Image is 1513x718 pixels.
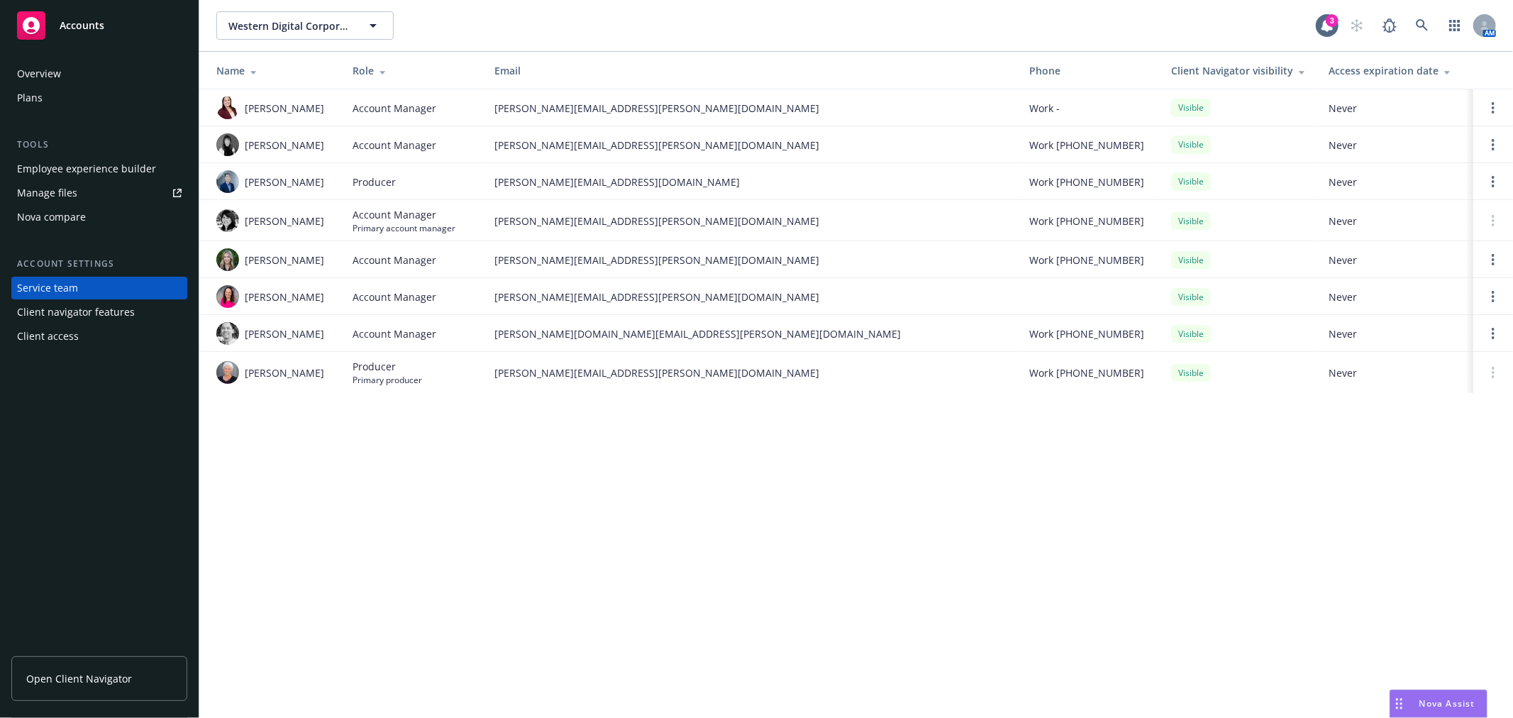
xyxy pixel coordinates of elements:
[245,365,324,380] span: [PERSON_NAME]
[1171,325,1211,343] div: Visible
[17,62,61,85] div: Overview
[1485,288,1502,305] a: Open options
[1485,99,1502,116] a: Open options
[353,175,396,189] span: Producer
[1029,63,1148,78] div: Phone
[216,322,239,345] img: photo
[216,11,394,40] button: Western Digital Corporation
[1171,99,1211,116] div: Visible
[11,257,187,271] div: Account settings
[245,138,324,153] span: [PERSON_NAME]
[17,182,77,204] div: Manage files
[1171,288,1211,306] div: Visible
[1419,697,1475,709] span: Nova Assist
[494,63,1007,78] div: Email
[353,138,436,153] span: Account Manager
[1029,214,1144,228] span: Work [PHONE_NUMBER]
[60,20,104,31] span: Accounts
[17,158,156,180] div: Employee experience builder
[11,182,187,204] a: Manage files
[1171,251,1211,269] div: Visible
[245,289,324,304] span: [PERSON_NAME]
[17,301,135,324] div: Client navigator features
[1329,253,1462,267] span: Never
[1029,253,1144,267] span: Work [PHONE_NUMBER]
[1441,11,1469,40] a: Switch app
[353,374,422,386] span: Primary producer
[1329,175,1462,189] span: Never
[353,289,436,304] span: Account Manager
[11,325,187,348] a: Client access
[1326,14,1339,27] div: 3
[1329,101,1462,116] span: Never
[353,63,472,78] div: Role
[11,87,187,109] a: Plans
[494,365,1007,380] span: [PERSON_NAME][EMAIL_ADDRESS][PERSON_NAME][DOMAIN_NAME]
[494,101,1007,116] span: [PERSON_NAME][EMAIL_ADDRESS][PERSON_NAME][DOMAIN_NAME]
[11,206,187,228] a: Nova compare
[1390,690,1408,717] div: Drag to move
[1029,326,1144,341] span: Work [PHONE_NUMBER]
[216,361,239,384] img: photo
[17,206,86,228] div: Nova compare
[216,170,239,193] img: photo
[17,277,78,299] div: Service team
[216,209,239,232] img: photo
[1171,172,1211,190] div: Visible
[1329,326,1462,341] span: Never
[1171,136,1211,153] div: Visible
[216,96,239,119] img: photo
[245,175,324,189] span: [PERSON_NAME]
[353,359,422,374] span: Producer
[26,671,132,686] span: Open Client Navigator
[1343,11,1371,40] a: Start snowing
[494,326,1007,341] span: [PERSON_NAME][DOMAIN_NAME][EMAIL_ADDRESS][PERSON_NAME][DOMAIN_NAME]
[17,87,43,109] div: Plans
[1171,63,1306,78] div: Client Navigator visibility
[1375,11,1404,40] a: Report a Bug
[353,222,455,234] span: Primary account manager
[1029,101,1060,116] span: Work -
[1485,251,1502,268] a: Open options
[216,133,239,156] img: photo
[11,6,187,45] a: Accounts
[17,325,79,348] div: Client access
[1329,138,1462,153] span: Never
[353,207,455,222] span: Account Manager
[1485,173,1502,190] a: Open options
[1029,175,1144,189] span: Work [PHONE_NUMBER]
[11,62,187,85] a: Overview
[11,138,187,152] div: Tools
[353,101,436,116] span: Account Manager
[1329,289,1462,304] span: Never
[216,63,330,78] div: Name
[1329,214,1462,228] span: Never
[228,18,351,33] span: Western Digital Corporation
[216,285,239,308] img: photo
[245,326,324,341] span: [PERSON_NAME]
[1485,325,1502,342] a: Open options
[11,277,187,299] a: Service team
[1329,365,1462,380] span: Never
[245,214,324,228] span: [PERSON_NAME]
[494,138,1007,153] span: [PERSON_NAME][EMAIL_ADDRESS][PERSON_NAME][DOMAIN_NAME]
[1029,138,1144,153] span: Work [PHONE_NUMBER]
[494,289,1007,304] span: [PERSON_NAME][EMAIL_ADDRESS][PERSON_NAME][DOMAIN_NAME]
[1171,364,1211,382] div: Visible
[11,301,187,324] a: Client navigator features
[494,253,1007,267] span: [PERSON_NAME][EMAIL_ADDRESS][PERSON_NAME][DOMAIN_NAME]
[1485,136,1502,153] a: Open options
[1029,365,1144,380] span: Work [PHONE_NUMBER]
[11,158,187,180] a: Employee experience builder
[245,101,324,116] span: [PERSON_NAME]
[1390,690,1487,718] button: Nova Assist
[353,253,436,267] span: Account Manager
[216,248,239,271] img: photo
[245,253,324,267] span: [PERSON_NAME]
[494,175,1007,189] span: [PERSON_NAME][EMAIL_ADDRESS][DOMAIN_NAME]
[1408,11,1436,40] a: Search
[494,214,1007,228] span: [PERSON_NAME][EMAIL_ADDRESS][PERSON_NAME][DOMAIN_NAME]
[353,326,436,341] span: Account Manager
[1171,212,1211,230] div: Visible
[1329,63,1462,78] div: Access expiration date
